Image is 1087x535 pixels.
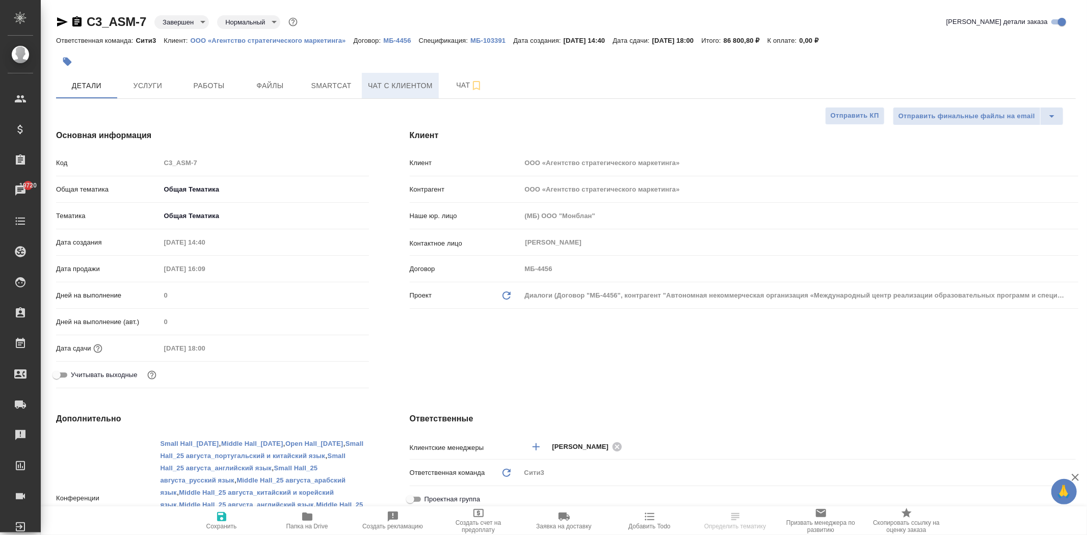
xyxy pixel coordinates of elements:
p: Наше юр. лицо [410,211,521,221]
span: Заявка на доставку [536,523,591,530]
span: Добавить Todo [628,523,670,530]
button: Доп статусы указывают на важность/срочность заказа [286,15,300,29]
p: ООО «Агентство стратегического маркетинга» [191,37,354,44]
a: Middle Hall_25 августа_китайский и корейский язык [161,488,334,509]
button: Добавить тэг [56,50,78,73]
div: Диалоги (Договор "МБ-4456", контрагент "Автономная некоммерческая организация «Международный цент... [521,287,1078,304]
span: Создать рекламацию [362,523,423,530]
span: Сохранить [206,523,237,530]
span: [PERSON_NAME] [552,442,615,452]
p: Тематика [56,211,161,221]
p: Дата создания: [513,37,563,44]
p: Middle Hall_25 августа_арабский язык [161,476,346,496]
span: , [177,500,179,509]
button: Создать рекламацию [350,506,436,535]
p: Контактное лицо [410,238,521,249]
input: Пустое поле [161,261,250,276]
div: Общая Тематика [161,181,369,198]
div: split button [893,107,1064,125]
span: Работы [184,79,233,92]
button: Отправить КП [825,107,885,125]
h4: Дополнительно [56,413,369,425]
p: МБ-4456 [383,37,418,44]
p: Итого: [701,37,723,44]
input: Пустое поле [521,182,1078,197]
button: Сохранить [179,506,264,535]
a: ООО «Агентство стратегического маркетинга» [191,36,354,44]
p: Сити3 [136,37,164,44]
button: Open [1070,446,1072,448]
span: Чат [445,79,494,92]
h4: Основная информация [56,129,369,142]
span: Создать счет на предоплату [442,519,515,533]
p: Middle Hall_25 августа_китайский и корейский язык [161,489,334,509]
div: Общая Тематика [161,207,369,225]
input: Пустое поле [161,341,250,356]
p: Проект [410,290,432,301]
a: Open Hall_[DATE] [285,439,343,447]
span: Скопировать ссылку на оценку заказа [870,519,943,533]
span: Отправить финальные файлы на email [898,111,1035,122]
input: Пустое поле [161,288,369,303]
span: , [234,475,237,484]
span: Услуги [123,79,172,92]
a: Small Hall_[DATE] [161,439,219,447]
a: Middle Hall_25 августа_английский язык [179,500,313,509]
input: Пустое поле [161,314,369,329]
p: Middle Hall_[DATE] [221,440,283,447]
span: 🙏 [1055,481,1073,502]
button: Отправить финальные файлы на email [893,107,1041,125]
h4: Ответственные [410,413,1076,425]
button: Если добавить услуги и заполнить их объемом, то дата рассчитается автоматически [91,342,104,355]
a: Middle Hall_[DATE] [221,439,283,447]
span: Призвать менеджера по развитию [784,519,858,533]
h4: Клиент [410,129,1076,142]
p: Конференции [56,493,161,503]
p: Клиент: [164,37,190,44]
span: , [219,439,221,447]
button: Призвать менеджера по развитию [778,506,864,535]
span: 19720 [13,180,43,191]
span: [PERSON_NAME] детали заказа [946,17,1048,27]
a: C3_ASM-7 [87,15,146,29]
p: Дней на выполнение (авт.) [56,317,161,327]
span: Детали [62,79,111,92]
button: Добавить менеджера [524,435,548,459]
p: Спецификация: [419,37,470,44]
a: 19720 [3,178,38,203]
div: Сити3 [521,464,1076,481]
span: , [314,500,316,509]
span: , [272,463,274,472]
p: Контрагент [410,184,521,195]
p: Дата создания [56,237,161,248]
span: Файлы [246,79,295,92]
p: Open Hall_[DATE] [285,440,343,447]
button: Определить тематику [693,506,778,535]
p: 86 800,80 ₽ [724,37,767,44]
span: Определить тематику [704,523,766,530]
input: Пустое поле [521,208,1078,223]
span: , [343,439,346,447]
button: Папка на Drive [264,506,350,535]
input: Пустое поле [161,235,250,250]
button: Завершен [160,18,197,26]
div: Завершен [217,15,280,29]
p: Код [56,158,161,168]
span: , [325,451,328,460]
p: [DATE] 14:40 [564,37,613,44]
span: Проектная группа [425,494,480,504]
div: Завершен [154,15,209,29]
button: Скопировать ссылку на оценку заказа [864,506,949,535]
button: Нормальный [222,18,268,26]
p: Общая тематика [56,184,161,195]
button: Добавить Todo [607,506,693,535]
a: Middle Hall_25 августа_арабский язык [161,475,346,496]
p: [DATE] 18:00 [652,37,702,44]
input: Пустое поле [521,155,1078,170]
p: Small Hall_[DATE] [161,440,219,447]
p: Дата сдачи [56,343,91,354]
button: Скопировать ссылку для ЯМессенджера [56,16,68,28]
button: Выбери, если сб и вс нужно считать рабочими днями для выполнения заказа. [145,368,158,382]
button: 🙏 [1051,479,1077,504]
p: К оплате: [767,37,800,44]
